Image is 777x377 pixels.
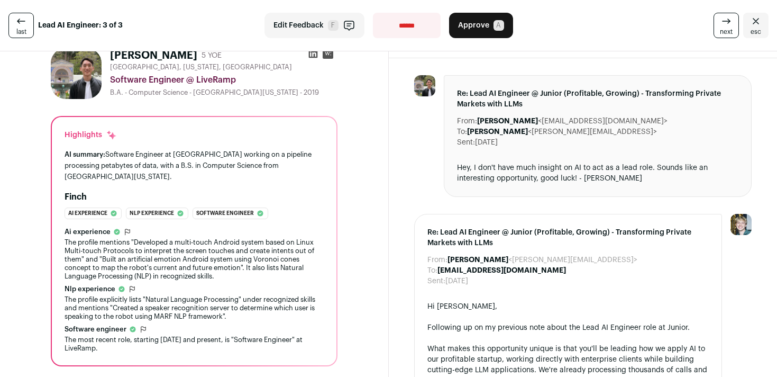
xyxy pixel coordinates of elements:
[445,276,468,286] dd: [DATE]
[65,336,324,353] div: The most recent role, starting [DATE] and present, is "Software Engineer" at LiveRamp.
[427,301,709,312] div: Hi [PERSON_NAME],
[16,28,26,36] span: last
[467,127,657,137] dd: <[PERSON_NAME][EMAIL_ADDRESS]>
[427,227,709,248] span: Re: Lead AI Engineer @ Junior (Profitable, Growing) - Transforming Private Markets with LLMs
[457,163,739,184] div: Hey, I don't have much insight on AI to act as a lead role. Sounds like an interesting opportunit...
[65,285,115,293] span: Nlp experience
[110,88,337,97] div: B.A. - Computer Science - [GEOGRAPHIC_DATA][US_STATE] - 2019
[447,256,508,264] b: [PERSON_NAME]
[65,295,324,321] div: The profile explicitly lists "Natural Language Processing" under recognized skills and mentions "...
[65,238,324,281] div: The profile mentions "Developed a multi-touch Android system based on Linux Multi-touch Protocols...
[427,265,437,276] dt: To:
[68,208,107,219] span: Ai experience
[743,13,769,38] a: Close
[196,208,254,219] span: Software engineer
[475,137,498,148] dd: [DATE]
[427,322,709,333] div: Following up on my previous note about the Lead AI Engineer role at Junior.
[51,48,102,99] img: e13cb12f0e77c3578a88e03014043152d553232f4d8130b1200627360eb412e1.jpg
[110,63,292,71] span: [GEOGRAPHIC_DATA], [US_STATE], [GEOGRAPHIC_DATA]
[457,116,477,127] dt: From:
[477,116,668,127] dd: <[EMAIL_ADDRESS][DOMAIN_NAME]>
[110,74,337,86] div: Software Engineer @ LiveRamp
[38,20,123,31] strong: Lead AI Engineer: 3 of 3
[427,255,447,265] dt: From:
[414,75,435,96] img: e13cb12f0e77c3578a88e03014043152d553232f4d8130b1200627360eb412e1.jpg
[467,128,528,136] b: [PERSON_NAME]
[273,20,324,31] span: Edit Feedback
[328,20,339,31] span: F
[447,255,637,265] dd: <[PERSON_NAME][EMAIL_ADDRESS]>
[65,149,324,182] div: Software Engineer at [GEOGRAPHIC_DATA] working on a pipeline processing petabytes of data, with a...
[264,13,364,38] button: Edit Feedback F
[477,118,538,125] b: [PERSON_NAME]
[457,137,475,148] dt: Sent:
[130,208,174,219] span: Nlp experience
[449,13,513,38] button: Approve A
[730,214,752,235] img: 6494470-medium_jpg
[458,20,489,31] span: Approve
[457,127,467,137] dt: To:
[427,276,445,286] dt: Sent:
[493,20,504,31] span: A
[457,88,739,110] span: Re: Lead AI Engineer @ Junior (Profitable, Growing) - Transforming Private Markets with LLMs
[65,191,87,203] h2: Finch
[751,28,761,36] span: esc
[8,13,34,38] a: last
[65,228,111,236] span: Ai experience
[65,130,117,140] div: Highlights
[714,13,739,38] a: next
[110,48,197,63] h1: [PERSON_NAME]
[437,267,566,274] b: [EMAIL_ADDRESS][DOMAIN_NAME]
[720,28,733,36] span: next
[65,151,105,158] span: AI summary:
[65,325,126,334] span: Software engineer
[202,50,222,61] div: 5 YOE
